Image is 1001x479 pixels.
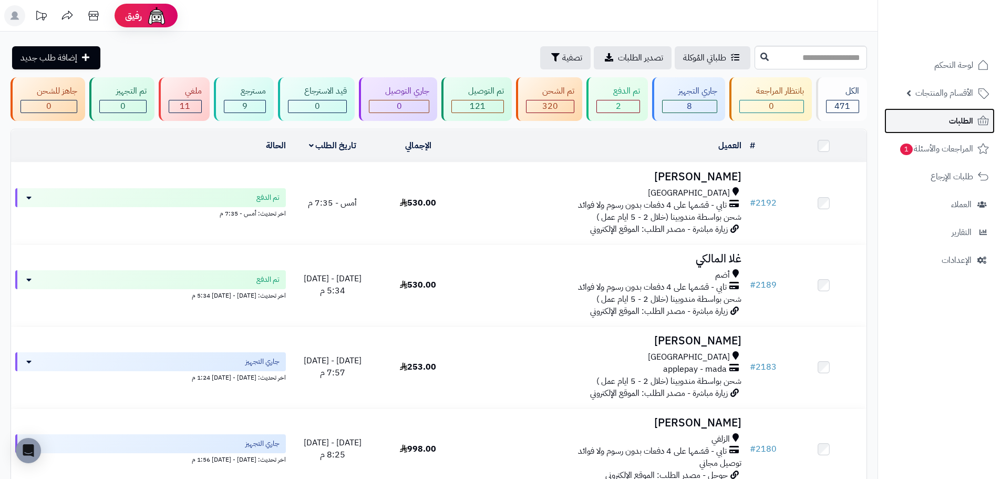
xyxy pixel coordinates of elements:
div: 9 [224,100,265,113]
div: 0 [369,100,429,113]
span: [DATE] - [DATE] 8:25 م [304,436,362,461]
span: أمس - 7:35 م [308,197,357,209]
a: #2189 [750,279,777,291]
span: زيارة مباشرة - مصدر الطلب: الموقع الإلكتروني [590,223,728,236]
span: [DATE] - [DATE] 7:57 م [304,354,362,379]
div: تم التجهيز [99,85,146,97]
button: تصفية [540,46,591,69]
div: اخر تحديث: أمس - 7:35 م [15,207,286,218]
a: #2180 [750,443,777,455]
div: 0 [288,100,346,113]
span: توصيل مجاني [699,457,741,470]
div: قيد الاسترجاع [288,85,347,97]
span: # [750,361,756,373]
a: الطلبات [884,108,995,134]
div: اخر تحديث: [DATE] - [DATE] 1:56 م [15,453,286,464]
span: الطلبات [949,114,973,128]
span: 998.00 [400,443,436,455]
a: تم الدفع 2 [584,77,649,121]
span: الزلفي [711,433,730,445]
span: # [750,197,756,209]
span: 0 [769,100,774,113]
a: الإجمالي [405,139,431,152]
a: ملغي 11 [157,77,212,121]
span: 0 [46,100,51,113]
span: applepay - mada [663,363,727,375]
a: المراجعات والأسئلة1 [884,136,995,161]
a: #2183 [750,361,777,373]
span: الإعدادات [942,253,972,268]
span: العملاء [951,197,972,212]
span: رفيق [125,9,142,22]
div: ملغي [169,85,202,97]
div: 0 [21,100,77,113]
span: 0 [315,100,320,113]
span: 8 [687,100,692,113]
span: جاري التجهيز [245,356,280,367]
a: تم التوصيل 121 [439,77,513,121]
a: التقارير [884,220,995,245]
a: الحالة [266,139,286,152]
h3: [PERSON_NAME] [465,335,741,347]
span: تصفية [562,52,582,64]
span: 2 [616,100,621,113]
span: طلباتي المُوكلة [683,52,726,64]
span: أضم [715,269,730,281]
div: اخر تحديث: [DATE] - [DATE] 1:24 م [15,371,286,382]
span: 9 [242,100,247,113]
a: تصدير الطلبات [594,46,672,69]
a: # [750,139,755,152]
span: تم الدفع [256,192,280,203]
h3: [PERSON_NAME] [465,417,741,429]
span: 471 [834,100,850,113]
span: زيارة مباشرة - مصدر الطلب: الموقع الإلكتروني [590,305,728,318]
a: الكل471 [814,77,869,121]
a: تحديثات المنصة [28,5,54,29]
div: 121 [452,100,503,113]
div: اخر تحديث: [DATE] - [DATE] 5:34 م [15,289,286,300]
span: طلبات الإرجاع [931,169,973,184]
a: #2192 [750,197,777,209]
a: العملاء [884,192,995,217]
div: 0 [740,100,803,113]
a: جاهز للشحن 0 [8,77,87,121]
div: بانتظار المراجعة [739,85,803,97]
span: المراجعات والأسئلة [899,141,973,156]
span: لوحة التحكم [934,58,973,73]
span: # [750,443,756,455]
span: [DATE] - [DATE] 5:34 م [304,272,362,297]
div: تم الشحن [526,85,574,97]
span: [GEOGRAPHIC_DATA] [648,351,730,363]
span: تابي - قسّمها على 4 دفعات بدون رسوم ولا فوائد [578,199,727,211]
a: مسترجع 9 [212,77,275,121]
div: مسترجع [224,85,265,97]
a: لوحة التحكم [884,53,995,78]
div: Open Intercom Messenger [16,438,41,463]
span: 0 [120,100,126,113]
div: الكل [826,85,859,97]
a: العميل [718,139,741,152]
div: 2 [597,100,639,113]
span: [GEOGRAPHIC_DATA] [648,187,730,199]
span: الأقسام والمنتجات [915,86,973,100]
span: شحن بواسطة مندوبينا (خلال 2 - 5 ايام عمل ) [596,293,741,305]
img: ai-face.png [146,5,167,26]
a: الإعدادات [884,248,995,273]
div: جاهز للشحن [20,85,77,97]
img: logo-2.png [930,13,991,35]
a: بانتظار المراجعة 0 [727,77,813,121]
div: تم الدفع [596,85,639,97]
span: إضافة طلب جديد [20,52,77,64]
a: قيد الاسترجاع 0 [276,77,357,121]
div: 0 [100,100,146,113]
span: 1 [900,143,913,156]
span: شحن بواسطة مندوبينا (خلال 2 - 5 ايام عمل ) [596,211,741,223]
span: جاري التجهيز [245,439,280,449]
span: 11 [180,100,190,113]
span: 530.00 [400,197,436,209]
a: تم التجهيز 0 [87,77,156,121]
a: تم الشحن 320 [514,77,584,121]
div: جاري التجهيز [662,85,717,97]
span: 320 [542,100,558,113]
h3: غلا المالكي [465,253,741,265]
